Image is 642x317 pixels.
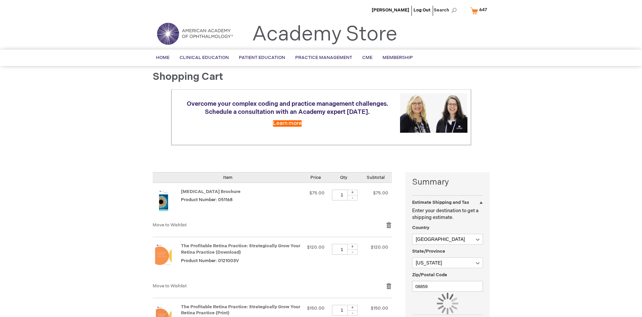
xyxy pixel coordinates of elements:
a: Learn more [273,120,302,127]
span: $150.00 [371,306,388,311]
span: Membership [383,55,413,60]
strong: Summary [412,177,483,188]
input: Qty [332,190,352,200]
span: CME [362,55,372,60]
input: Qty [332,305,352,316]
span: Practice Management [295,55,352,60]
span: $75.00 [373,190,388,196]
span: Home [156,55,170,60]
div: - [347,195,358,200]
div: + [347,190,358,195]
a: The Profitable Retina Practice: Strategically Grow Your Retina Practice (Download) [153,244,181,276]
img: Loading... [437,293,458,314]
span: Overcome your complex coding and practice management challenges. Schedule a consultation with an ... [187,100,388,116]
span: Product Number: 051168 [181,197,233,202]
img: Amblyopia Brochure [153,190,174,211]
img: Schedule a consultation with an Academy expert today [400,93,467,133]
a: Academy Store [252,22,397,46]
span: State/Province [412,249,445,254]
span: 647 [479,7,487,12]
span: $150.00 [307,306,325,311]
a: The Profitable Retina Practice: Strategically Grow Your Retina Practice (Print) [181,304,300,316]
span: $120.00 [371,245,388,250]
span: Patient Education [239,55,285,60]
p: Enter your destination to get a shipping estimate. [412,208,483,221]
a: [PERSON_NAME] [372,7,409,13]
span: $120.00 [307,245,325,250]
span: Product Number: 0121003V [181,258,239,263]
span: Price [310,175,321,180]
span: Subtotal [367,175,385,180]
span: Qty [340,175,347,180]
span: Country [412,225,429,230]
a: Amblyopia Brochure [153,190,181,215]
span: Item [223,175,233,180]
strong: Estimate Shipping and Tax [412,200,469,205]
a: Log Out [414,7,430,13]
span: Shopping Cart [153,71,223,83]
a: [MEDICAL_DATA] Brochure [181,189,241,194]
a: Move to Wishlist [153,222,187,228]
input: Qty [332,244,352,255]
span: Clinical Education [180,55,229,60]
a: The Profitable Retina Practice: Strategically Grow Your Retina Practice (Download) [181,243,300,255]
div: - [347,249,358,255]
div: - [347,310,358,316]
span: Search [434,3,459,17]
div: + [347,244,358,250]
a: 647 [469,5,491,17]
span: Zip/Postal Code [412,272,447,278]
span: $75.00 [309,190,325,196]
img: The Profitable Retina Practice: Strategically Grow Your Retina Practice (Download) [153,244,174,265]
a: Move to Wishlist [153,283,187,289]
div: + [347,305,358,311]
